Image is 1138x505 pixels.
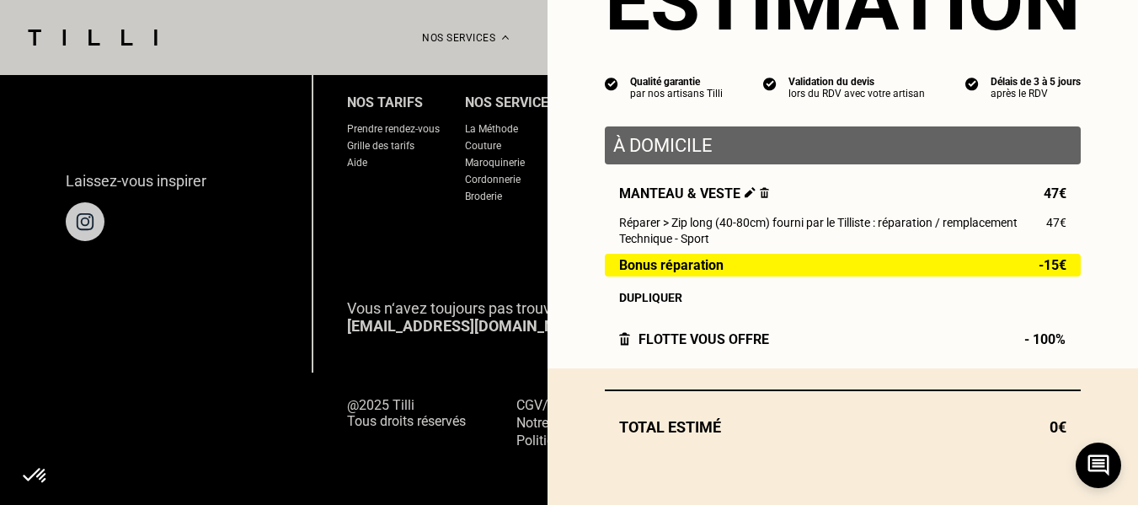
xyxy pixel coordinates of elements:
p: À domicile [613,135,1072,156]
div: après le RDV [991,88,1081,99]
span: 47€ [1044,185,1066,201]
span: Réparer > Zip long (40-80cm) fourni par le Tilliste : réparation / remplacement [619,216,1018,229]
span: - 100% [1024,331,1066,347]
span: 47€ [1046,216,1066,229]
span: 0€ [1050,418,1066,436]
span: Bonus réparation [619,258,724,272]
div: Qualité garantie [630,76,723,88]
img: icon list info [965,76,979,91]
div: Validation du devis [788,76,925,88]
span: Technique - Sport [619,232,709,245]
div: Délais de 3 à 5 jours [991,76,1081,88]
span: -15€ [1039,258,1066,272]
div: Total estimé [605,418,1081,436]
img: Supprimer [760,187,769,198]
img: icon list info [605,76,618,91]
img: icon list info [763,76,777,91]
div: FLOTTE vous offre [619,331,769,347]
img: Éditer [745,187,756,198]
div: par nos artisans Tilli [630,88,723,99]
div: lors du RDV avec votre artisan [788,88,925,99]
div: Dupliquer [619,291,1066,304]
span: Manteau & veste [619,185,769,201]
